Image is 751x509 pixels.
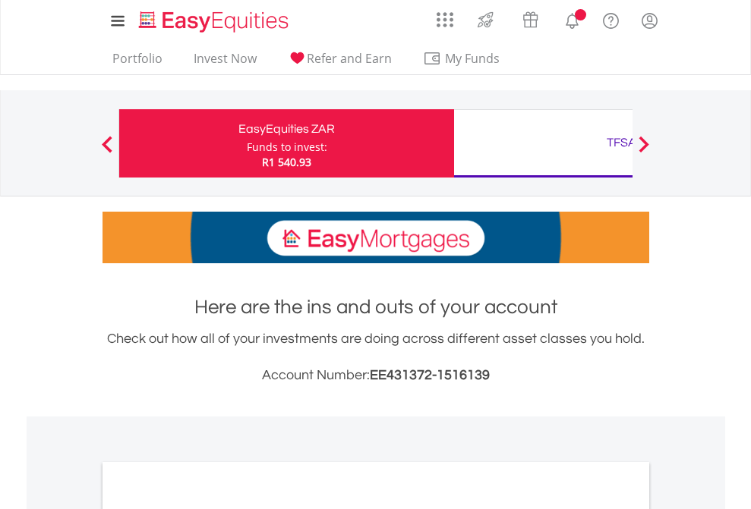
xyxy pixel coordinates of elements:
a: Vouchers [508,4,553,32]
button: Previous [92,143,122,159]
img: thrive-v2.svg [473,8,498,32]
a: Refer and Earn [282,51,398,74]
div: Funds to invest: [247,140,327,155]
img: vouchers-v2.svg [518,8,543,32]
a: Portfolio [106,51,169,74]
span: My Funds [423,49,522,68]
span: EE431372-1516139 [370,368,490,382]
a: AppsGrid [427,4,463,28]
button: Next [629,143,659,159]
h1: Here are the ins and outs of your account [103,294,649,321]
img: EasyMortage Promotion Banner [103,212,649,263]
a: My Profile [630,4,669,37]
div: Check out how all of your investments are doing across different asset classes you hold. [103,328,649,386]
div: EasyEquities ZAR [128,118,445,140]
a: Invest Now [188,51,263,74]
h3: Account Number: [103,365,649,386]
img: EasyEquities_Logo.png [136,9,295,34]
span: Refer and Earn [307,50,392,67]
a: Notifications [553,4,592,34]
a: FAQ's and Support [592,4,630,34]
a: Home page [133,4,295,34]
img: grid-menu-icon.svg [437,11,453,28]
span: R1 540.93 [262,155,311,169]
